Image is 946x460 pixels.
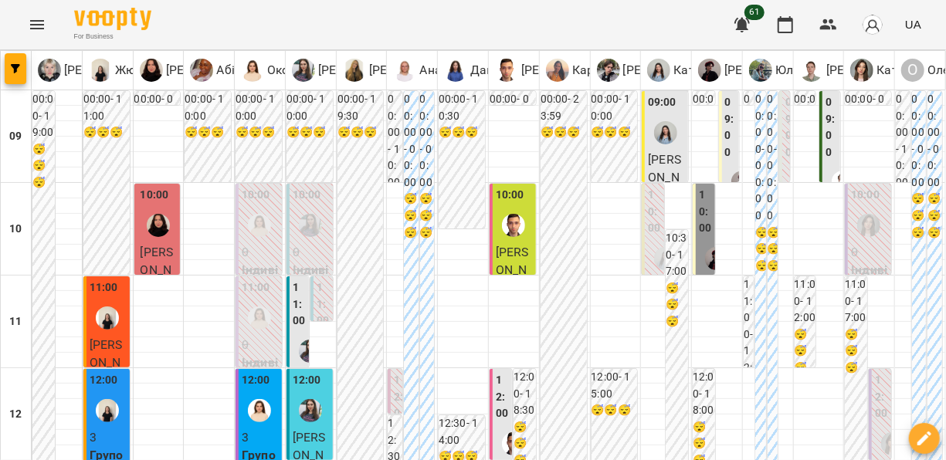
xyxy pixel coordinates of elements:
a: Ж Жюлі [89,59,147,82]
h6: 😴😴😴 [912,191,927,241]
p: 0 [293,243,330,262]
img: Михайло [502,214,525,237]
img: А [190,59,213,82]
div: Микита [597,59,717,82]
h6: 12 [9,406,22,423]
label: 11:00 [90,279,118,296]
h6: 😴😴😴 [83,124,130,141]
div: Юлія [299,399,322,422]
label: 10:00 [851,187,880,204]
a: М [PERSON_NAME] [495,59,615,82]
img: А [800,59,823,82]
h6: 😴😴😴 [185,124,231,141]
h6: 😴😴😴 [795,326,815,377]
h6: 😴😴😴 [592,402,638,419]
label: 11:00 [242,279,270,296]
img: Жюлі [96,306,119,330]
img: Олександра [147,214,170,237]
h6: 09 [9,128,22,145]
div: Олександра [140,59,259,82]
img: Аліса [705,247,728,270]
img: Катя [881,432,904,455]
h6: 12:00 - 18:30 [514,369,536,419]
label: 11:00 [293,279,306,330]
div: О [901,59,924,82]
p: Катерина [670,61,728,79]
label: 10:00 [699,187,711,237]
p: 3 [242,428,279,447]
span: For Business [74,32,151,42]
label: 09:00 [648,94,676,111]
label: 10:00 [141,187,169,204]
h6: 10:30 - 17:00 [666,230,688,280]
h6: 12:00 - 18:00 [693,369,714,419]
img: А [698,59,721,82]
img: К [850,59,873,82]
a: Ю [PERSON_NAME] [292,59,412,82]
img: Юлія [299,340,322,363]
p: 0 [242,243,279,262]
p: [PERSON_NAME] [823,61,920,79]
div: Катя [857,214,880,237]
img: Катерина [654,247,677,270]
img: Оксана [248,399,271,422]
img: Ю [292,59,315,82]
h6: 00:00 - 09:00 [744,91,754,225]
p: Оксана [264,61,310,79]
label: 12:00 [875,372,888,422]
label: 12:00 [242,372,270,389]
h6: 11:00 - 17:00 [845,276,867,326]
h6: 00:00 - 19:30 [337,91,384,124]
p: [PERSON_NAME] [620,61,717,79]
label: 10:00 [242,187,270,204]
h6: 00:00 - 00:00 [404,91,419,191]
h6: 😴😴😴 [404,191,419,241]
p: [PERSON_NAME] [366,61,463,79]
h6: 00:00 - 10:00 [896,91,910,191]
h6: 00:00 - 10:00 [287,91,333,124]
div: Абігейл [190,59,260,82]
a: О [PERSON_NAME] [140,59,259,82]
span: [PERSON_NAME] [496,245,529,296]
h6: 00:00 - 10:00 [592,91,638,124]
h6: 😴😴😴 [768,225,778,275]
img: Жюлі [96,399,119,422]
h6: 00:00 - 10:30 [439,91,485,124]
div: Юля [749,59,801,82]
div: Даніела [444,59,517,82]
img: М [597,59,620,82]
img: avatar_s.png [862,14,883,36]
h6: 12:30 - 14:00 [439,415,485,448]
h6: 00:00 - 00:00 [912,91,927,191]
a: М [PERSON_NAME] [597,59,717,82]
p: Абігейл [213,61,260,79]
div: Михайло [495,59,615,82]
a: Ю Юля [749,59,801,82]
label: 10:00 [648,187,661,237]
p: Даніела [467,61,517,79]
p: [PERSON_NAME] [163,61,259,79]
label: 10:00 [496,187,524,204]
label: 12:00 [394,372,403,438]
p: 3 [90,428,127,447]
h6: 00:00 - 10:00 [388,91,402,191]
h6: 11 [9,313,22,330]
img: Оксана [248,214,271,237]
img: Юлія [299,214,322,237]
p: [PERSON_NAME] [721,61,818,79]
button: UA [899,10,927,39]
div: Михайло [502,432,525,455]
img: О [140,59,163,82]
h6: 00:00 - 10:00 [185,91,231,124]
img: А [393,59,416,82]
a: Д Даніела [444,59,517,82]
h6: 00:00 - 00:00 [755,91,765,225]
p: 0 [851,243,888,262]
h6: 00:00 - 09:00 [693,91,714,141]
